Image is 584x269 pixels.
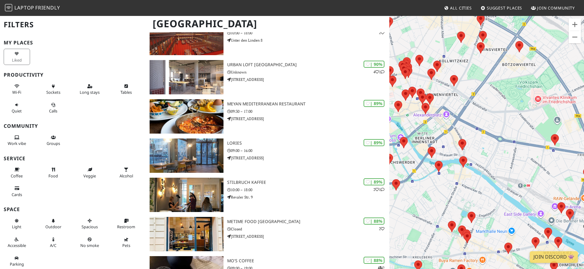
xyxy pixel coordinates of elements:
[4,165,30,181] button: Coffee
[113,234,139,251] button: Pets
[4,234,30,251] button: Accessible
[40,216,67,232] button: Outdoor
[77,216,103,232] button: Spacious
[5,3,60,13] a: LaptopFriendly LaptopFriendly
[4,216,30,232] button: Light
[113,216,139,232] button: Restroom
[40,165,67,181] button: Food
[227,108,389,114] p: 09:30 – 17:00
[4,72,142,78] h3: Productivity
[40,132,67,149] button: Groups
[35,4,60,11] span: Friendly
[4,206,142,212] h3: Space
[80,243,99,248] span: Smoke free
[10,261,24,267] span: Parking
[11,173,23,179] span: Coffee
[227,258,389,263] h3: Mo's Coffee
[48,173,58,179] span: Food
[14,4,34,11] span: Laptop
[4,15,142,34] h2: Filters
[227,226,389,232] p: Closed
[146,138,389,173] a: Lories | 89% Lories 09:00 – 16:00 [STREET_ADDRESS]
[146,178,389,212] a: Stilbruch Kaffee | 89% 21 Stilbruch Kaffee 10:00 – 18:00 Revaler Str. 9
[80,89,100,95] span: Long stays
[227,187,389,193] p: 10:00 – 18:00
[364,257,384,264] div: | 88%
[227,180,389,185] h3: Stilbruch Kaffee
[8,141,26,146] span: People working
[82,224,98,229] span: Spacious
[227,194,389,200] p: Revaler Str. 9
[227,148,389,153] p: 09:00 – 16:00
[12,224,21,229] span: Natural light
[113,165,139,181] button: Alcohol
[373,187,384,192] p: 2 1
[77,234,103,251] button: No smoke
[40,100,67,116] button: Calls
[5,4,12,11] img: LaptopFriendly
[49,108,57,114] span: Video/audio calls
[113,81,139,97] button: Tables
[569,18,581,31] button: Zoom in
[150,138,223,173] img: Lories
[150,217,223,251] img: metime food Berlin
[4,156,142,161] h3: Service
[529,2,577,13] a: Join Community
[40,234,67,251] button: A/C
[45,224,61,229] span: Outdoor area
[364,139,384,146] div: | 89%
[150,60,223,94] img: URBAN LOFT Berlin
[227,101,389,107] h3: Meyan Mediterranean Restaurant
[227,77,389,82] p: [STREET_ADDRESS]
[373,69,384,75] p: 4 1
[364,100,384,107] div: | 89%
[569,31,581,43] button: Zoom out
[40,81,67,97] button: Sockets
[12,89,21,95] span: Stable Wi-Fi
[227,116,389,122] p: [STREET_ADDRESS]
[227,37,389,43] p: Unter den Linden 8
[47,141,60,146] span: Group tables
[4,132,30,149] button: Work vibe
[4,123,142,129] h3: Community
[227,141,389,146] h3: Lories
[12,192,22,197] span: Credit cards
[478,2,525,13] a: Suggest Places
[537,5,575,11] span: Join Community
[364,61,384,68] div: | 90%
[50,243,56,248] span: Air conditioned
[4,81,30,97] button: Wi-Fi
[120,173,133,179] span: Alcohol
[8,243,26,248] span: Accessible
[379,226,384,232] p: 2
[227,233,389,239] p: [STREET_ADDRESS]
[4,100,30,116] button: Quiet
[77,165,103,181] button: Veggie
[46,89,60,95] span: Power sockets
[227,69,389,75] p: Unknown
[117,224,135,229] span: Restroom
[227,62,389,67] h3: URBAN LOFT [GEOGRAPHIC_DATA]
[122,243,130,248] span: Pet friendly
[150,178,223,212] img: Stilbruch Kaffee
[4,40,142,46] h3: My Places
[4,183,30,199] button: Cards
[364,178,384,185] div: | 89%
[364,218,384,225] div: | 88%
[146,217,389,251] a: metime food Berlin | 88% 2 metime food [GEOGRAPHIC_DATA] Closed [STREET_ADDRESS]
[146,99,389,134] a: Meyan Mediterranean Restaurant | 89% Meyan Mediterranean Restaurant 09:30 – 17:00 [STREET_ADDRESS]
[120,89,132,95] span: Work-friendly tables
[441,2,474,13] a: All Cities
[487,5,522,11] span: Suggest Places
[12,108,22,114] span: Quiet
[450,5,472,11] span: All Cities
[227,155,389,161] p: [STREET_ADDRESS]
[148,15,388,32] h1: [GEOGRAPHIC_DATA]
[146,60,389,94] a: URBAN LOFT Berlin | 90% 41 URBAN LOFT [GEOGRAPHIC_DATA] Unknown [STREET_ADDRESS]
[227,219,389,224] h3: metime food [GEOGRAPHIC_DATA]
[150,99,223,134] img: Meyan Mediterranean Restaurant
[77,81,103,97] button: Long stays
[83,173,96,179] span: Veggie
